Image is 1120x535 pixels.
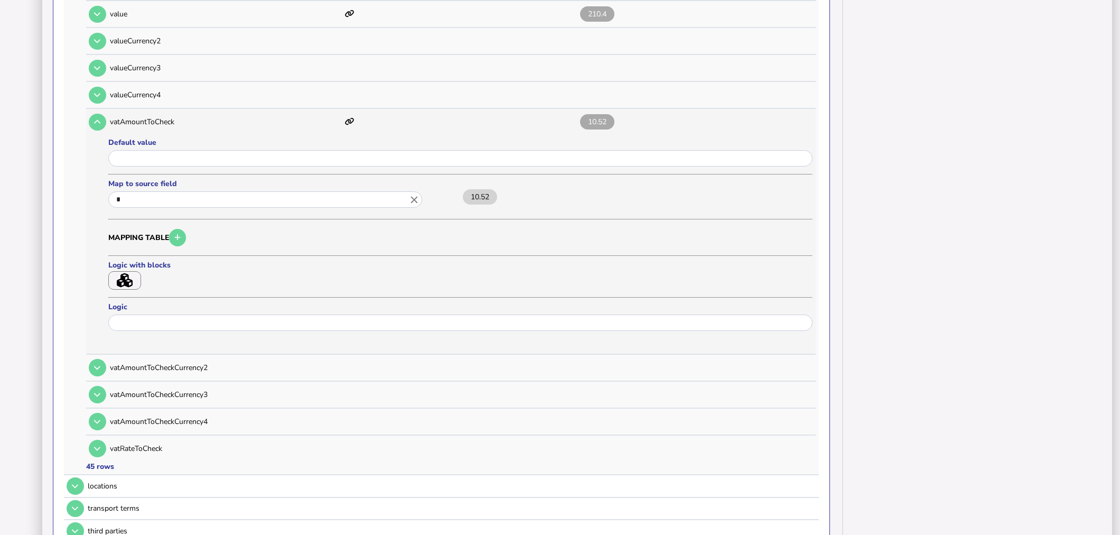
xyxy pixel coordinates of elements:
[108,179,458,189] label: Map to source field
[86,462,114,472] div: 45 rows
[345,10,354,17] i: This item has mappings defined
[88,503,815,513] div: transport terms
[110,117,341,127] p: vatAmountToCheck
[463,189,497,205] label: 10.52
[89,359,106,376] button: Open
[89,87,106,104] button: Open
[110,390,341,400] p: vatAmountToCheckCurrency3
[67,500,84,518] button: Open
[110,36,341,46] p: valueCurrency2
[89,114,106,131] button: Open
[408,193,420,205] i: Close
[345,118,354,125] i: This item has mappings defined
[89,33,106,50] button: Open
[108,227,813,248] h3: Mapping table
[89,413,106,430] button: Open
[108,137,813,147] label: Default value
[89,60,106,77] button: Open
[110,363,341,373] p: vatAmountToCheckCurrency2
[110,444,341,454] p: vatRateToCheck
[580,6,614,22] span: 210.4
[89,440,106,457] button: Open
[89,6,106,23] button: Open
[89,386,106,403] button: Open
[580,114,614,130] span: 10.52
[108,302,813,312] label: Logic
[67,477,84,495] button: Open
[108,260,198,270] label: Logic with blocks
[110,417,341,427] p: vatAmountToCheckCurrency4
[88,481,815,491] div: locations
[110,90,341,100] p: valueCurrency4
[110,9,341,19] p: value
[110,63,341,73] p: valueCurrency3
